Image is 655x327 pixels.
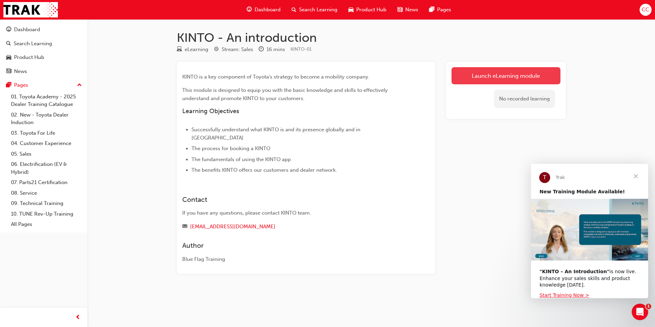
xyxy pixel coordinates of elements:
[8,188,85,198] a: 08. Service
[397,5,403,14] span: news-icon
[177,47,182,53] span: learningResourceType_ELEARNING-icon
[255,6,281,14] span: Dashboard
[182,224,187,230] span: email-icon
[632,304,648,320] iframe: Intercom live chat
[14,81,28,89] div: Pages
[8,159,85,177] a: 06. Electrification (EV & Hybrid)
[77,81,82,90] span: up-icon
[14,26,40,34] div: Dashboard
[8,177,85,188] a: 07. Parts21 Certification
[214,47,219,53] span: target-icon
[8,110,85,128] a: 02. New - Toyota Dealer Induction
[642,6,649,14] span: CC
[182,255,405,263] div: Blue Flag Training
[191,167,337,173] span: The benefits KINTO offers our customers and dealer network.
[8,198,85,209] a: 09. Technical Training
[8,219,85,230] a: All Pages
[291,46,312,52] span: Learning resource code
[6,41,11,47] span: search-icon
[3,65,85,78] a: News
[356,6,386,14] span: Product Hub
[182,196,405,204] h3: Contact
[424,3,457,17] a: pages-iconPages
[494,90,555,108] div: No recorded learning
[14,40,52,48] div: Search Learning
[292,5,296,14] span: search-icon
[241,3,286,17] a: guage-iconDashboard
[348,5,354,14] span: car-icon
[8,149,85,159] a: 05. Sales
[182,74,370,80] span: KINTO is a key component of Toyota’s strategy to become a mobility company.
[14,53,44,61] div: Product Hub
[6,54,11,61] span: car-icon
[299,6,337,14] span: Search Learning
[177,30,566,45] h1: KINTO - An introduction
[182,242,405,250] h3: Author
[177,45,208,54] div: Type
[190,223,275,230] a: [EMAIL_ADDRESS][DOMAIN_NAME]
[8,209,85,219] a: 10. TUNE Rev-Up Training
[8,138,85,149] a: 04. Customer Experience
[405,6,418,14] span: News
[3,79,85,92] button: Pages
[182,87,389,101] span: This module is designed to equip you with the basic knowledge and skills to effectively understan...
[267,46,285,53] div: 16 mins
[214,45,253,54] div: Stream
[429,5,434,14] span: pages-icon
[640,4,652,16] button: CC
[3,37,85,50] a: Search Learning
[182,209,405,217] div: If you have any questions, please contact KINTO team.
[259,45,285,54] div: Duration
[286,3,343,17] a: search-iconSearch Learning
[6,82,11,88] span: pages-icon
[182,222,405,231] div: Email
[75,313,81,322] span: prev-icon
[343,3,392,17] a: car-iconProduct Hub
[8,92,85,110] a: 01. Toyota Academy - 2025 Dealer Training Catalogue
[14,68,27,75] div: News
[531,164,648,298] iframe: Intercom live chat message
[185,46,208,53] div: eLearning
[437,6,451,14] span: Pages
[191,145,270,152] span: The process for booking a KINTO
[191,126,362,141] span: Successfully understand what KINTO is and its presence globally and in [GEOGRAPHIC_DATA]
[6,27,11,33] span: guage-icon
[6,69,11,75] span: news-icon
[191,156,291,162] span: The fundamentals of using the KINTO app
[3,51,85,64] a: Product Hub
[182,107,239,115] span: Learning Objectives
[646,304,651,309] span: 1
[247,5,252,14] span: guage-icon
[3,2,58,17] img: Trak
[222,46,253,53] div: Stream: Sales
[3,22,85,79] button: DashboardSearch LearningProduct HubNews
[452,67,560,84] a: Launch eLearning module
[3,23,85,36] a: Dashboard
[8,128,85,138] a: 03. Toyota For Life
[259,47,264,53] span: clock-icon
[392,3,424,17] a: news-iconNews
